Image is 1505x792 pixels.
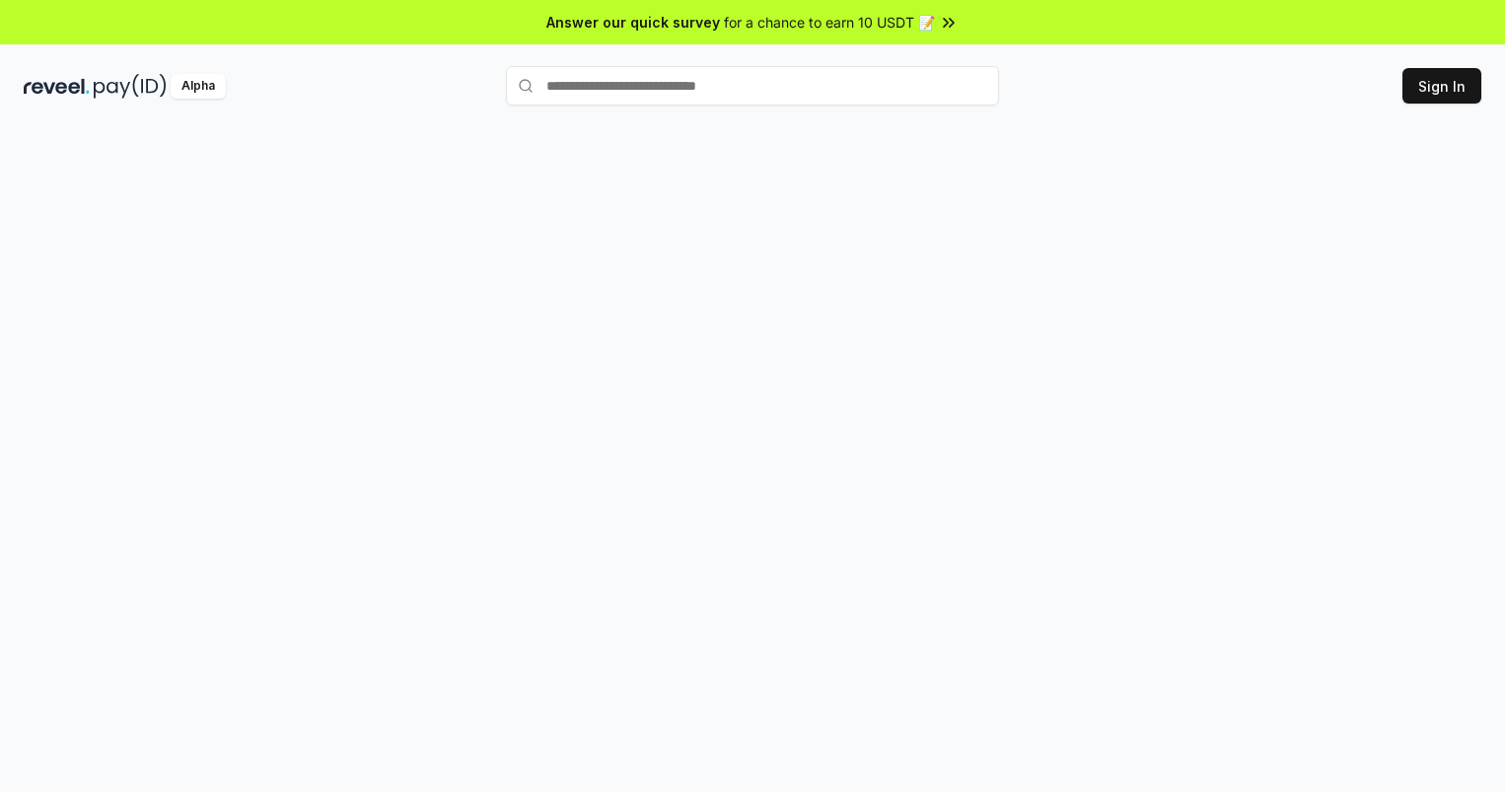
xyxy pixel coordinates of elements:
span: for a chance to earn 10 USDT 📝 [724,12,935,33]
button: Sign In [1402,68,1481,104]
img: pay_id [94,74,167,99]
span: Answer our quick survey [546,12,720,33]
div: Alpha [171,74,226,99]
img: reveel_dark [24,74,90,99]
